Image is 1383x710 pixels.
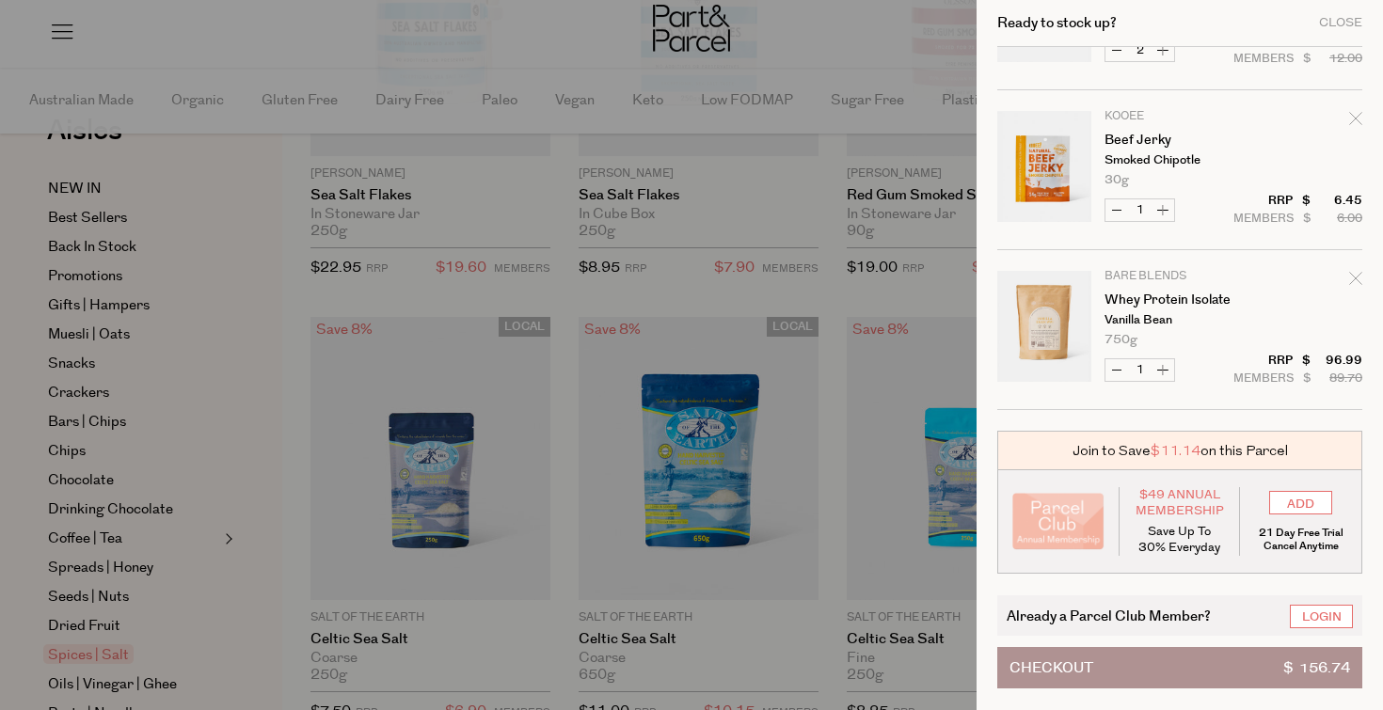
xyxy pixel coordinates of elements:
button: Checkout$ 156.74 [997,647,1362,688]
a: Beef Jerky [1105,134,1250,147]
p: 21 Day Free Trial Cancel Anytime [1254,527,1347,553]
div: Remove Beef Jerky [1349,108,1362,134]
span: $49 Annual Membership [1134,487,1226,519]
span: Already a Parcel Club Member? [1007,605,1211,626]
input: QTY Beef Brisket [1128,39,1152,61]
input: QTY Beef Jerky [1128,199,1152,221]
a: Whey Protein Isolate [1105,293,1250,307]
input: QTY Whey Protein Isolate [1128,359,1152,381]
div: Close [1319,17,1362,29]
p: Vanilla Bean [1105,314,1250,326]
span: 30g [1105,174,1129,186]
div: Remove Whey Protein Isolate [1349,268,1362,293]
p: Bare Blends [1105,271,1250,282]
div: Join to Save on this Parcel [997,431,1362,470]
a: Login [1290,605,1353,628]
span: Checkout [1009,648,1093,687]
p: Save Up To 30% Everyday [1134,524,1226,556]
input: ADD [1269,491,1332,514]
span: $11.14 [1151,441,1200,461]
span: 750g [1105,334,1137,346]
span: $ 156.74 [1283,648,1350,687]
h2: Ready to stock up? [997,16,1117,30]
p: Smoked Chipotle [1105,154,1250,166]
p: KOOEE [1105,111,1250,122]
